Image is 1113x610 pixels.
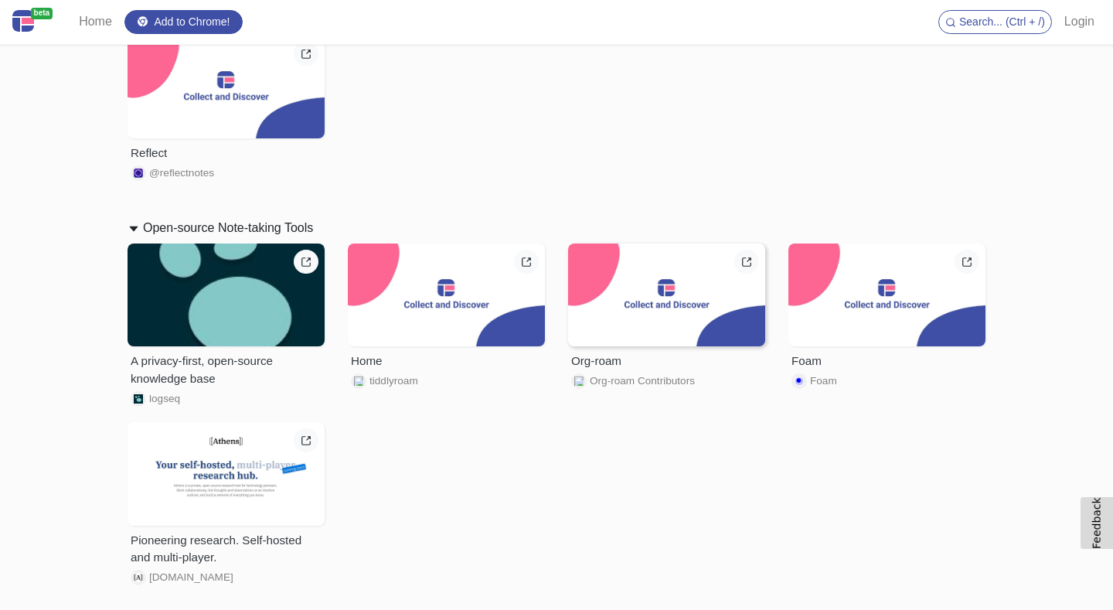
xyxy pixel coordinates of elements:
div: Pioneering research. Self-hosted and multi-player. [131,532,322,567]
img: www.athensresearch.org [134,573,143,582]
span: @reflectnotes [149,165,214,181]
a: Home [73,6,118,37]
span: Feedback [1091,497,1103,549]
div: Home [351,353,542,370]
h2: Open-source Note-taking Tools [143,220,313,235]
span: beta [31,8,53,19]
div: Reflect [131,145,322,162]
img: logseq [134,394,143,404]
span: logseq [149,391,180,407]
img: @reflectnotes [134,169,143,178]
span: tiddlyroam [369,373,418,389]
a: Login [1058,6,1101,37]
span: Org-roam Contributors [590,373,695,389]
a: beta [12,6,60,38]
img: Centroly [12,10,34,32]
button: Search... (Ctrl + /) [938,10,1052,34]
span: Search... (Ctrl + /) [959,15,1045,28]
img: tiddlyroam [354,377,363,386]
div: Foam [791,353,982,370]
span: Foam [810,373,837,389]
a: Add to Chrome! [124,10,243,34]
div: A privacy-first, open-source knowledge base [131,353,322,388]
div: Org-roam [571,353,762,370]
img: Org-roam Contributors [574,377,584,386]
span: www.athensresearch.org [149,570,233,585]
img: Foam [795,377,804,386]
